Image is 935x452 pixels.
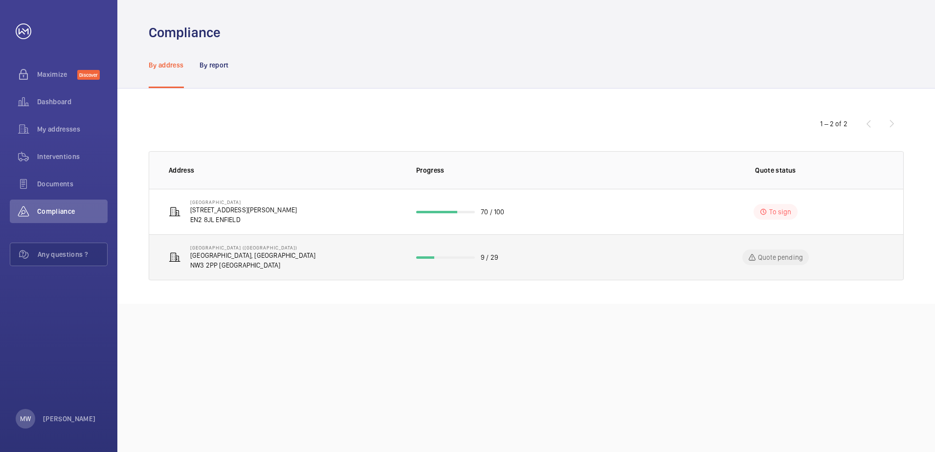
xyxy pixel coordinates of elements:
div: 1 – 2 of 2 [820,119,847,129]
span: Documents [37,179,108,189]
p: MW [20,414,31,424]
h1: Compliance [149,23,221,42]
p: Quote pending [758,252,803,262]
p: 70 / 100 [481,207,504,217]
p: [GEOGRAPHIC_DATA], [GEOGRAPHIC_DATA] [190,250,316,260]
p: [GEOGRAPHIC_DATA] ([GEOGRAPHIC_DATA]) [190,245,316,250]
p: Quote status [755,165,796,175]
p: EN2 8JL ENFIELD [190,215,297,225]
p: [GEOGRAPHIC_DATA] [190,199,297,205]
p: By report [200,60,229,70]
p: 9 / 29 [481,252,498,262]
p: By address [149,60,184,70]
span: Compliance [37,206,108,216]
span: Any questions ? [38,249,107,259]
p: [STREET_ADDRESS][PERSON_NAME] [190,205,297,215]
span: My addresses [37,124,108,134]
p: [PERSON_NAME] [43,414,96,424]
span: Discover [77,70,100,80]
p: Progress [416,165,652,175]
p: NW3 2PP [GEOGRAPHIC_DATA] [190,260,316,270]
span: Interventions [37,152,108,161]
span: Dashboard [37,97,108,107]
p: To sign [769,207,791,217]
p: Address [169,165,401,175]
span: Maximize [37,69,77,79]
